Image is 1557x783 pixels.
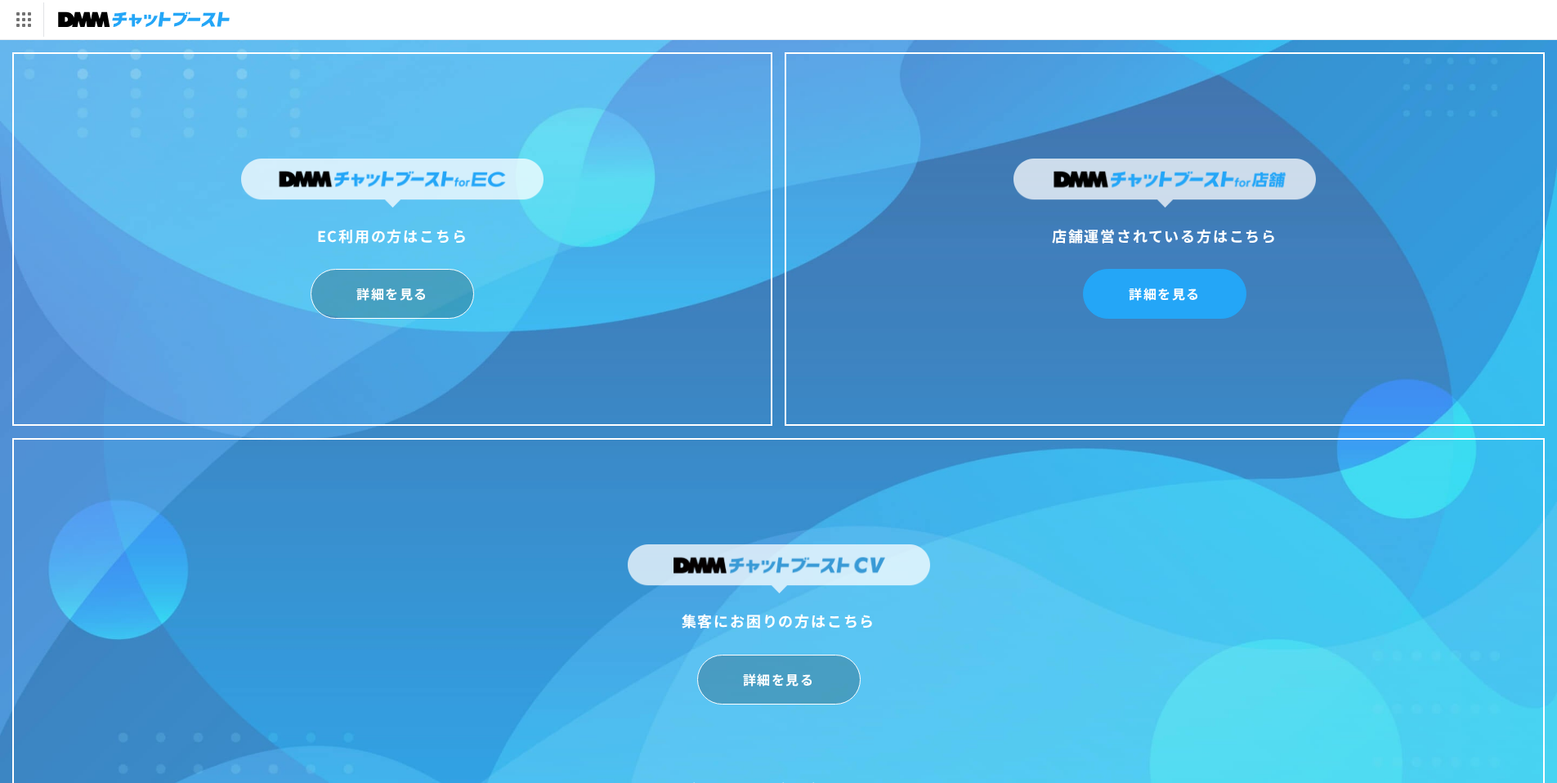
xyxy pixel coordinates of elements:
[628,607,930,633] div: 集客にお困りの方はこちら
[2,2,43,37] img: サービス
[1013,159,1316,208] img: DMMチャットブーストfor店舗
[58,8,230,31] img: チャットブースト
[311,269,474,319] a: 詳細を見る
[1083,269,1246,319] a: 詳細を見る
[241,222,544,248] div: EC利用の方はこちら
[697,655,861,705] a: 詳細を見る
[1013,222,1316,248] div: 店舗運営されている方はこちら
[628,544,930,593] img: DMMチャットブーストCV
[241,159,544,208] img: DMMチャットブーストforEC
